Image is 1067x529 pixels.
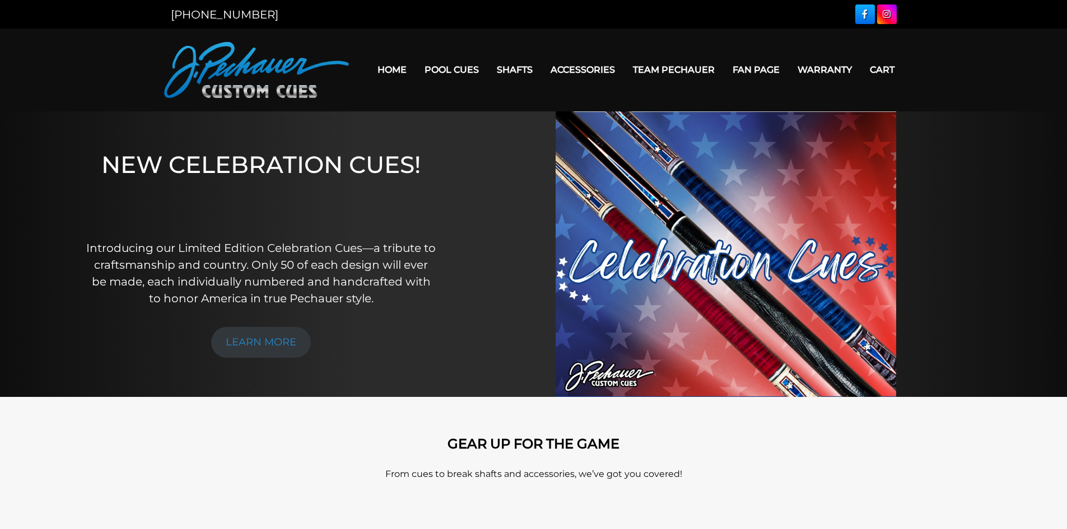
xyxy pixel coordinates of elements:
[86,240,437,307] p: Introducing our Limited Edition Celebration Cues—a tribute to craftsmanship and country. Only 50 ...
[724,55,789,84] a: Fan Page
[448,436,619,452] strong: GEAR UP FOR THE GAME
[211,327,311,358] a: LEARN MORE
[164,42,349,98] img: Pechauer Custom Cues
[86,151,437,224] h1: NEW CELEBRATION CUES!
[789,55,861,84] a: Warranty
[215,467,853,481] p: From cues to break shafts and accessories, we’ve got you covered!
[624,55,724,84] a: Team Pechauer
[861,55,903,84] a: Cart
[369,55,416,84] a: Home
[171,8,278,21] a: [PHONE_NUMBER]
[416,55,488,84] a: Pool Cues
[488,55,542,84] a: Shafts
[542,55,624,84] a: Accessories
